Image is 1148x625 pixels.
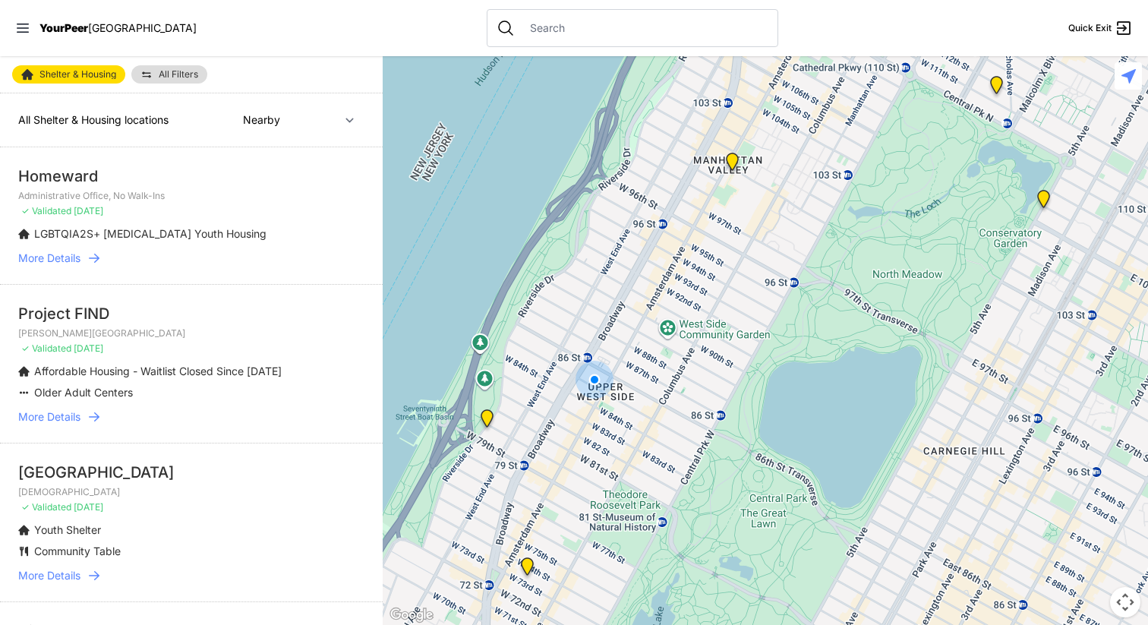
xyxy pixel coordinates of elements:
span: Youth Shelter [34,523,101,536]
div: Homeward [18,166,364,187]
p: [PERSON_NAME][GEOGRAPHIC_DATA] [18,327,364,339]
span: [DATE] [74,342,103,354]
span: More Details [18,568,80,583]
a: YourPeer[GEOGRAPHIC_DATA] [39,24,197,33]
div: Administrative Office, No Walk-Ins [478,409,497,434]
a: Shelter & Housing [12,65,125,84]
a: More Details [18,409,364,425]
img: Google [386,605,437,625]
span: Affordable Housing - Waitlist Closed Since [DATE] [34,365,282,377]
span: [GEOGRAPHIC_DATA] [88,21,197,34]
span: Community Table [34,545,121,557]
p: Administrative Office, No Walk-Ins [18,190,364,202]
a: Quick Exit [1068,19,1133,37]
span: LGBTQIA2S+ [MEDICAL_DATA] Youth Housing [34,227,266,240]
a: Open this area in Google Maps (opens a new window) [386,605,437,625]
a: More Details [18,251,364,266]
span: More Details [18,251,80,266]
span: Quick Exit [1068,22,1112,34]
a: All Filters [131,65,207,84]
span: ✓ Validated [21,342,71,354]
span: YourPeer [39,21,88,34]
p: [DEMOGRAPHIC_DATA] [18,486,364,498]
span: Older Adult Centers [34,386,133,399]
a: More Details [18,568,364,583]
div: Hamilton Senior Center [518,557,537,582]
span: [DATE] [74,501,103,513]
span: Shelter & Housing [39,70,116,79]
div: Trinity Lutheran Church [723,153,742,177]
span: More Details [18,409,80,425]
button: Map camera controls [1110,587,1140,617]
div: Project FIND [18,303,364,324]
span: [DATE] [74,205,103,216]
span: ✓ Validated [21,501,71,513]
div: [GEOGRAPHIC_DATA] [18,462,364,483]
div: 820 MRT Residential Chemical Dependence Treatment Program [987,76,1006,100]
span: ✓ Validated [21,205,71,216]
input: Search [521,21,768,36]
span: All Filters [159,70,198,79]
span: All Shelter & Housing locations [18,113,169,126]
div: You are here! [576,361,613,399]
